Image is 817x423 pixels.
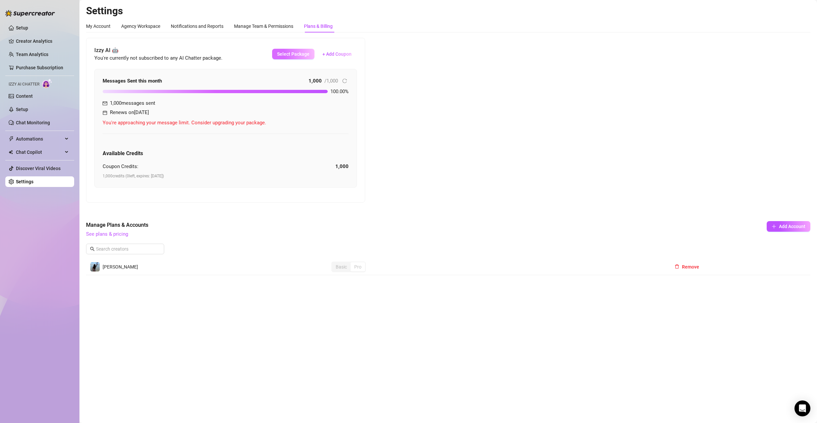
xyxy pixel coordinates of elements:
[171,23,223,30] div: Notifications and Reports
[16,179,33,184] a: Settings
[5,10,55,17] img: logo-BBDzfeDw.svg
[767,221,810,232] button: Add Account
[42,79,52,88] img: AI Chatter
[16,166,61,171] a: Discover Viral Videos
[103,119,349,127] span: You're approaching your message limit. Consider upgrading your package.
[324,78,338,84] span: / 1,000
[16,147,63,157] span: Chat Copilot
[342,79,347,83] span: reload
[86,23,111,30] div: My Account
[234,23,293,30] div: Manage Team & Permissions
[322,51,352,57] span: + Add Coupon
[110,99,155,107] span: 1,000 messages sent
[304,23,333,30] div: Plans & Billing
[794,400,810,416] div: Open Intercom Messenger
[675,264,679,269] span: delete
[16,134,63,144] span: Automations
[86,5,810,17] h2: Settings
[16,120,50,125] a: Chat Monitoring
[94,55,222,61] span: You're currently not subscribed to any AI Chatter package.
[103,264,138,270] span: [PERSON_NAME]
[272,49,314,59] button: Select Package
[331,262,366,272] div: segmented control
[121,23,160,30] div: Agency Workspace
[772,224,776,229] span: plus
[103,150,349,157] h5: Available Credits
[351,262,365,272] div: Pro
[16,107,28,112] a: Setup
[332,262,351,272] div: Basic
[90,262,100,272] img: Nikki
[103,78,162,84] strong: Messages Sent this month
[103,163,138,171] span: Coupon Credits:
[96,245,155,253] input: Search creators
[9,81,39,88] span: Izzy AI Chatter
[94,46,222,54] span: Izzy AI 🤖
[16,93,33,99] a: Content
[16,65,63,70] a: Purchase Subscription
[335,163,349,169] strong: 1,000
[110,109,149,117] span: Renews on [DATE]
[779,224,805,229] span: Add Account
[669,262,704,272] button: Remove
[16,36,69,46] a: Creator Analytics
[330,89,349,94] span: 100.00 %
[103,173,164,179] span: 1,000 credits ( 0 left, expires: [DATE] )
[16,52,48,57] a: Team Analytics
[277,51,310,57] span: Select Package
[682,264,699,270] span: Remove
[9,136,14,142] span: thunderbolt
[90,247,95,251] span: search
[103,101,107,106] span: mail
[86,221,722,229] span: Manage Plans & Accounts
[309,78,322,84] strong: 1,000
[103,110,107,115] span: calendar
[16,25,28,30] a: Setup
[86,231,128,237] a: See plans & pricing
[9,150,13,154] img: Chat Copilot
[317,49,357,59] button: + Add Coupon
